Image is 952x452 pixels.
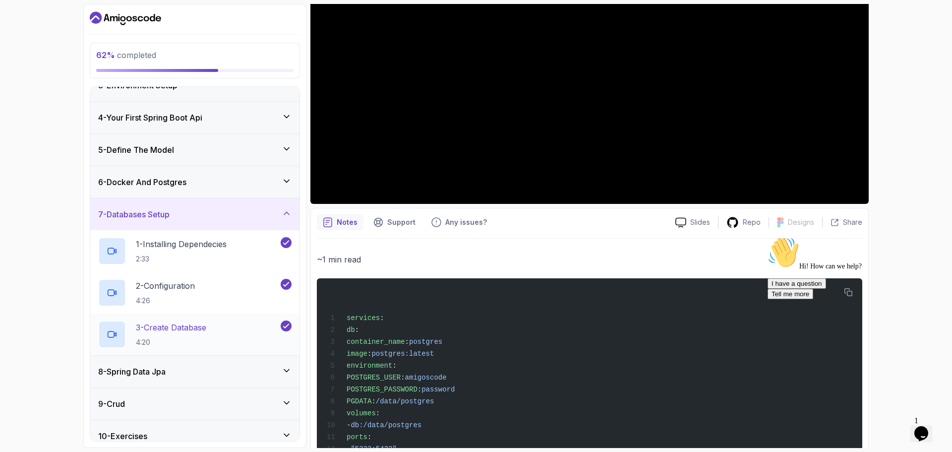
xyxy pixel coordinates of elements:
[136,337,206,347] p: 4:20
[4,4,36,36] img: :wave:
[355,326,359,334] span: :
[136,280,195,292] p: 2 - Configuration
[347,326,355,334] span: db
[136,322,206,333] p: 3 - Create Database
[90,102,299,133] button: 4-Your First Spring Boot Api
[347,338,405,346] span: container_name
[347,314,380,322] span: services
[667,217,718,228] a: Slides
[351,421,421,429] span: db:/data/postgres
[90,388,299,420] button: 9-Crud
[4,4,182,66] div: 👋Hi! How can we help?I have a questionTell me more
[371,397,375,405] span: :
[98,208,170,220] h3: 7 - Databases Setup
[367,350,371,358] span: :
[910,412,942,442] iframe: chat widget
[718,216,769,229] a: Repo
[405,338,409,346] span: :
[347,386,417,393] span: POSTGRES_PASSWORD
[90,198,299,230] button: 7-Databases Setup
[392,362,396,370] span: :
[98,176,186,188] h3: 6 - Docker And Postgres
[347,433,367,441] span: ports
[764,233,942,407] iframe: chat widget
[743,217,761,227] p: Repo
[405,374,447,382] span: amigoscode
[136,238,227,250] p: 1 - Installing Dependecies
[371,350,434,358] span: postgres:latest
[347,374,401,382] span: POSTGRES_USER
[96,50,156,60] span: completed
[347,397,371,405] span: PGDATA
[98,398,125,410] h3: 9 - Crud
[822,217,862,227] button: Share
[98,321,292,348] button: 3-Create Database4:20
[90,356,299,387] button: 8-Spring Data Jpa
[98,279,292,307] button: 2-Configuration4:26
[98,237,292,265] button: 1-Installing Dependecies2:33
[409,338,442,346] span: postgres
[347,409,376,417] span: volumes
[317,253,862,266] p: ~1 min read
[4,46,62,56] button: I have a question
[367,433,371,441] span: :
[98,366,166,378] h3: 8 - Spring Data Jpa
[4,56,50,66] button: Tell me more
[98,112,202,124] h3: 4 - Your First Spring Boot Api
[380,314,384,322] span: :
[4,30,98,37] span: Hi! How can we help?
[376,397,434,405] span: /data/postgres
[90,420,299,452] button: 10-Exercises
[90,166,299,198] button: 6-Docker And Postgres
[401,374,405,382] span: :
[690,217,710,227] p: Slides
[347,362,392,370] span: environment
[376,409,380,417] span: :
[417,386,421,393] span: :
[136,254,227,264] p: 2:33
[98,144,174,156] h3: 5 - Define The Model
[90,10,161,26] a: Dashboard
[98,430,147,442] h3: 10 - Exercises
[843,217,862,227] p: Share
[788,217,814,227] p: Designs
[347,421,351,429] span: -
[96,50,115,60] span: 62 %
[347,350,367,358] span: image
[136,296,195,306] p: 4:26
[421,386,455,393] span: password
[90,134,299,166] button: 5-Define The Model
